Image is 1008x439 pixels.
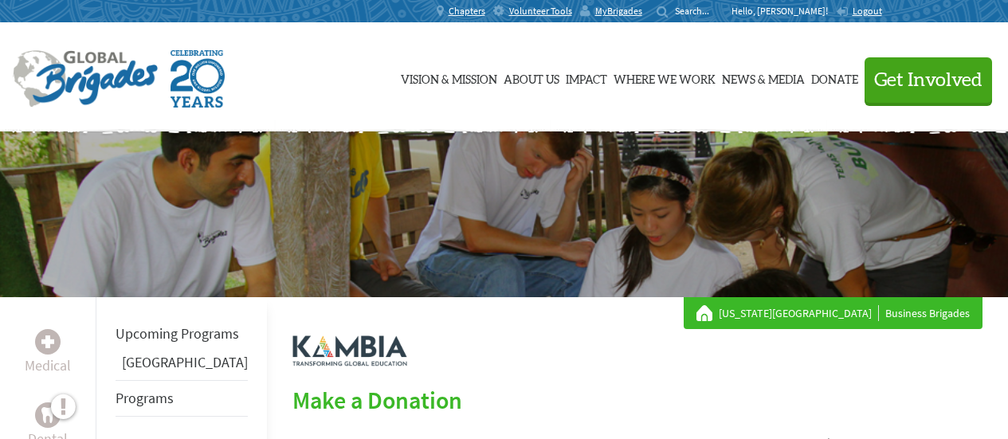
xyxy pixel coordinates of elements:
[116,389,174,407] a: Programs
[41,335,54,348] img: Medical
[719,305,879,321] a: [US_STATE][GEOGRAPHIC_DATA]
[722,37,805,117] a: News & Media
[41,407,54,422] img: Dental
[504,37,559,117] a: About Us
[696,305,970,321] div: Business Brigades
[401,37,497,117] a: Vision & Mission
[35,402,61,428] div: Dental
[35,329,61,355] div: Medical
[13,50,158,108] img: Global Brigades Logo
[874,71,983,90] span: Get Involved
[836,5,882,18] a: Logout
[116,324,239,343] a: Upcoming Programs
[566,37,607,117] a: Impact
[675,5,720,17] input: Search...
[595,5,642,18] span: MyBrigades
[116,380,248,417] li: Programs
[292,386,983,414] h2: Make a Donation
[449,5,485,18] span: Chapters
[116,351,248,380] li: Panama
[509,5,572,18] span: Volunteer Tools
[171,50,225,108] img: Global Brigades Celebrating 20 Years
[853,5,882,17] span: Logout
[116,316,248,351] li: Upcoming Programs
[25,329,71,377] a: MedicalMedical
[811,37,858,117] a: Donate
[292,335,407,366] img: logo-kambia.png
[731,5,836,18] p: Hello, [PERSON_NAME]!
[614,37,716,117] a: Where We Work
[865,57,992,103] button: Get Involved
[122,353,248,371] a: [GEOGRAPHIC_DATA]
[25,355,71,377] p: Medical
